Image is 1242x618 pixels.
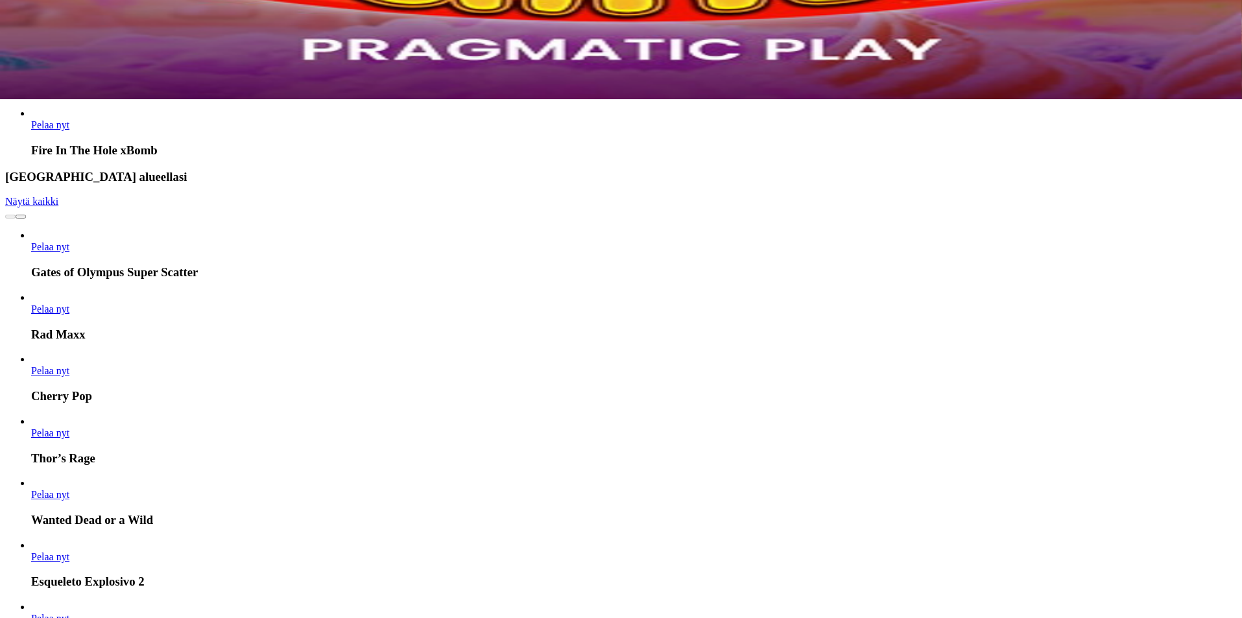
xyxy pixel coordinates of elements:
[31,230,1237,279] article: Gates of Olympus Super Scatter
[31,427,69,438] a: Thor’s Rage
[31,540,1237,589] article: Esqueleto Explosivo 2
[31,353,1237,403] article: Cherry Pop
[31,513,1237,527] h3: Wanted Dead or a Wild
[31,451,1237,466] h3: Thor’s Rage
[31,365,69,376] a: Cherry Pop
[31,292,1237,342] article: Rad Maxx
[5,170,1237,184] h3: [GEOGRAPHIC_DATA] alueellasi
[5,196,58,207] a: Näytä kaikki
[16,215,26,219] button: next slide
[31,477,1237,527] article: Wanted Dead or a Wild
[31,119,69,130] a: Fire In The Hole xBomb
[31,389,1237,403] h3: Cherry Pop
[31,575,1237,589] h3: Esqueleto Explosivo 2
[31,416,1237,466] article: Thor’s Rage
[31,108,1237,158] article: Fire In The Hole xBomb
[31,489,69,500] a: Wanted Dead or a Wild
[31,551,69,562] span: Pelaa nyt
[5,215,16,219] button: prev slide
[31,303,69,315] span: Pelaa nyt
[31,265,1237,279] h3: Gates of Olympus Super Scatter
[31,489,69,500] span: Pelaa nyt
[31,119,69,130] span: Pelaa nyt
[31,241,69,252] a: Gates of Olympus Super Scatter
[31,303,69,315] a: Rad Maxx
[31,551,69,562] a: Esqueleto Explosivo 2
[31,143,1237,158] h3: Fire In The Hole xBomb
[31,427,69,438] span: Pelaa nyt
[31,241,69,252] span: Pelaa nyt
[31,365,69,376] span: Pelaa nyt
[31,327,1237,342] h3: Rad Maxx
